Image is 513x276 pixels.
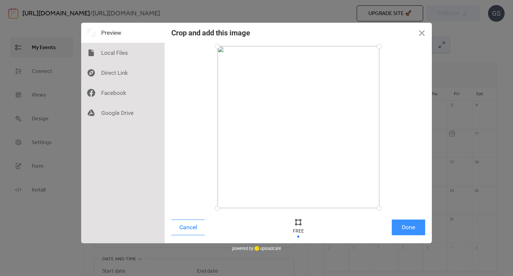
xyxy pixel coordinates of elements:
button: Done [392,220,425,235]
div: Crop and add this image [171,29,250,37]
button: Cancel [171,220,205,235]
a: uploadcare [253,246,281,251]
div: Preview [81,23,165,43]
div: powered by [232,243,281,253]
button: Close [412,23,432,43]
div: Direct Link [81,63,165,83]
div: Local Files [81,43,165,63]
div: Facebook [81,83,165,103]
div: Google Drive [81,103,165,123]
